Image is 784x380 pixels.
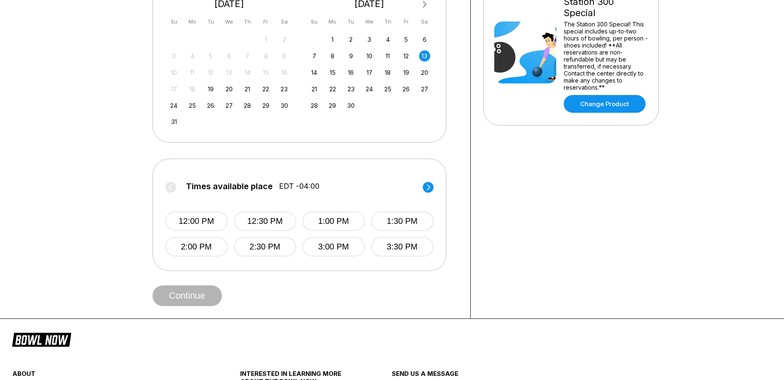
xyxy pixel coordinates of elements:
[242,83,253,95] div: Choose Thursday, August 21st, 2025
[168,83,179,95] div: Not available Sunday, August 17th, 2025
[400,83,412,95] div: Choose Friday, September 26th, 2025
[419,67,430,78] div: Choose Saturday, September 20th, 2025
[364,34,375,45] div: Choose Wednesday, September 3rd, 2025
[205,50,216,62] div: Not available Tuesday, August 5th, 2025
[364,50,375,62] div: Choose Wednesday, September 10th, 2025
[400,50,412,62] div: Choose Friday, September 12th, 2025
[165,211,228,231] button: 12:00 PM
[400,34,412,45] div: Choose Friday, September 5th, 2025
[327,67,338,78] div: Choose Monday, September 15th, 2025
[224,50,235,62] div: Not available Wednesday, August 6th, 2025
[303,211,365,231] button: 1:00 PM
[187,67,198,78] div: Not available Monday, August 11th, 2025
[327,50,338,62] div: Choose Monday, September 8th, 2025
[260,83,272,95] div: Choose Friday, August 22nd, 2025
[168,50,179,62] div: Not available Sunday, August 3rd, 2025
[242,100,253,111] div: Choose Thursday, August 28th, 2025
[419,16,430,27] div: Sa
[419,83,430,95] div: Choose Saturday, September 27th, 2025
[260,16,272,27] div: Fr
[205,100,216,111] div: Choose Tuesday, August 26th, 2025
[279,34,290,45] div: Not available Saturday, August 2nd, 2025
[346,83,357,95] div: Choose Tuesday, September 23rd, 2025
[309,67,320,78] div: Choose Sunday, September 14th, 2025
[168,67,179,78] div: Not available Sunday, August 10th, 2025
[371,211,434,231] button: 1:30 PM
[187,83,198,95] div: Not available Monday, August 18th, 2025
[400,67,412,78] div: Choose Friday, September 19th, 2025
[327,100,338,111] div: Choose Monday, September 29th, 2025
[234,237,296,256] button: 2:30 PM
[234,211,296,231] button: 12:30 PM
[168,100,179,111] div: Choose Sunday, August 24th, 2025
[346,16,357,27] div: Tu
[224,67,235,78] div: Not available Wednesday, August 13th, 2025
[279,50,290,62] div: Not available Saturday, August 9th, 2025
[382,16,393,27] div: Th
[187,100,198,111] div: Choose Monday, August 25th, 2025
[224,16,235,27] div: We
[346,50,357,62] div: Choose Tuesday, September 9th, 2025
[279,83,290,95] div: Choose Saturday, August 23rd, 2025
[346,100,357,111] div: Choose Tuesday, September 30th, 2025
[224,100,235,111] div: Choose Wednesday, August 27th, 2025
[364,83,375,95] div: Choose Wednesday, September 24th, 2025
[346,67,357,78] div: Choose Tuesday, September 16th, 2025
[400,16,412,27] div: Fr
[371,237,434,256] button: 3:30 PM
[309,50,320,62] div: Choose Sunday, September 7th, 2025
[187,16,198,27] div: Mo
[165,237,228,256] button: 2:00 PM
[382,34,393,45] div: Choose Thursday, September 4th, 2025
[382,50,393,62] div: Choose Thursday, September 11th, 2025
[346,34,357,45] div: Choose Tuesday, September 2nd, 2025
[224,83,235,95] div: Choose Wednesday, August 20th, 2025
[419,50,430,62] div: Choose Saturday, September 13th, 2025
[205,16,216,27] div: Tu
[419,34,430,45] div: Choose Saturday, September 6th, 2025
[279,182,319,191] span: EDT -04:00
[279,67,290,78] div: Not available Saturday, August 16th, 2025
[327,83,338,95] div: Choose Monday, September 22nd, 2025
[564,95,646,113] a: Change Product
[186,182,273,191] span: Times available place
[327,34,338,45] div: Choose Monday, September 1st, 2025
[168,16,179,27] div: Su
[309,16,320,27] div: Su
[205,67,216,78] div: Not available Tuesday, August 12th, 2025
[260,67,272,78] div: Not available Friday, August 15th, 2025
[279,100,290,111] div: Choose Saturday, August 30th, 2025
[303,237,365,256] button: 3:00 PM
[242,16,253,27] div: Th
[279,16,290,27] div: Sa
[327,16,338,27] div: Mo
[564,21,648,91] div: The Station 300 Special! This special includes up-to-two hours of bowling, per person - shoes inc...
[382,67,393,78] div: Choose Thursday, September 18th, 2025
[309,83,320,95] div: Choose Sunday, September 21st, 2025
[242,50,253,62] div: Not available Thursday, August 7th, 2025
[205,83,216,95] div: Choose Tuesday, August 19th, 2025
[168,116,179,127] div: Choose Sunday, August 31st, 2025
[187,50,198,62] div: Not available Monday, August 4th, 2025
[242,67,253,78] div: Not available Thursday, August 14th, 2025
[364,67,375,78] div: Choose Wednesday, September 17th, 2025
[309,100,320,111] div: Choose Sunday, September 28th, 2025
[364,16,375,27] div: We
[167,33,291,128] div: month 2025-08
[260,34,272,45] div: Not available Friday, August 1st, 2025
[494,21,556,83] img: Station 300 Special
[307,33,431,111] div: month 2025-09
[260,100,272,111] div: Choose Friday, August 29th, 2025
[382,83,393,95] div: Choose Thursday, September 25th, 2025
[260,50,272,62] div: Not available Friday, August 8th, 2025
